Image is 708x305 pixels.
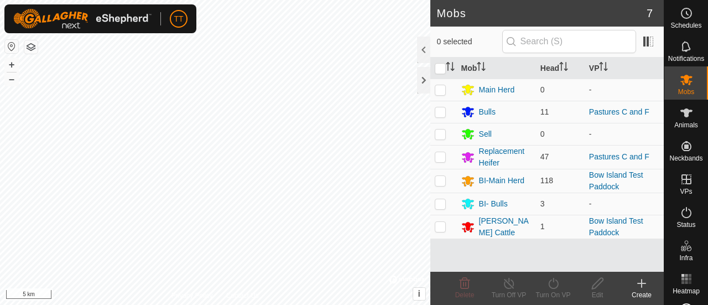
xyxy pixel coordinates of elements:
[5,73,18,86] button: –
[479,146,532,169] div: Replacement Heifer
[540,199,545,208] span: 3
[418,289,420,298] span: i
[540,130,545,138] span: 0
[585,193,664,215] td: -
[174,13,183,25] span: TT
[171,291,213,301] a: Privacy Policy
[413,288,425,300] button: i
[559,64,568,73] p-sorticon: Activate to sort
[673,288,700,294] span: Heatmap
[477,64,486,73] p-sorticon: Activate to sort
[531,290,575,300] div: Turn On VP
[540,107,549,116] span: 11
[679,255,693,261] span: Infra
[668,55,704,62] span: Notifications
[589,216,643,237] a: Bow Island Test Paddock
[589,107,649,116] a: Pastures C and F
[479,106,496,118] div: Bulls
[585,79,664,101] td: -
[540,176,553,185] span: 118
[647,5,653,22] span: 7
[5,40,18,53] button: Reset Map
[540,222,545,231] span: 1
[575,290,619,300] div: Edit
[479,84,515,96] div: Main Herd
[585,58,664,79] th: VP
[540,85,545,94] span: 0
[5,58,18,71] button: +
[479,175,524,187] div: BI-Main Herd
[437,36,502,48] span: 0 selected
[479,215,532,239] div: [PERSON_NAME] Cattle
[585,123,664,145] td: -
[589,152,649,161] a: Pastures C and F
[540,152,549,161] span: 47
[457,58,536,79] th: Mob
[678,89,694,95] span: Mobs
[455,291,475,299] span: Delete
[24,40,38,54] button: Map Layers
[13,9,152,29] img: Gallagher Logo
[674,122,698,128] span: Animals
[226,291,258,301] a: Contact Us
[589,170,643,191] a: Bow Island Test Paddock
[487,290,531,300] div: Turn Off VP
[670,22,701,29] span: Schedules
[479,198,508,210] div: BI- Bulls
[502,30,636,53] input: Search (S)
[479,128,492,140] div: Sell
[536,58,585,79] th: Head
[446,64,455,73] p-sorticon: Activate to sort
[437,7,647,20] h2: Mobs
[680,188,692,195] span: VPs
[669,155,702,162] span: Neckbands
[599,64,608,73] p-sorticon: Activate to sort
[676,221,695,228] span: Status
[619,290,664,300] div: Create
